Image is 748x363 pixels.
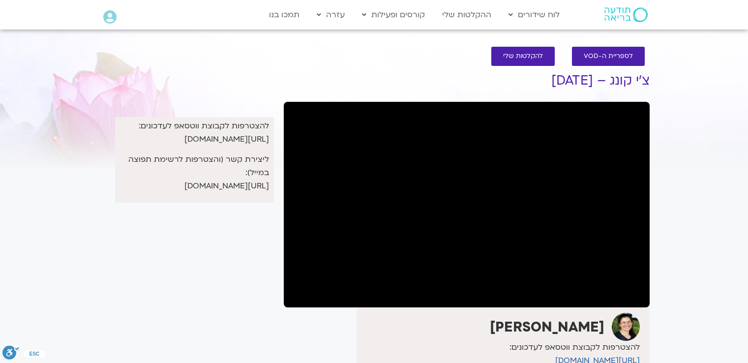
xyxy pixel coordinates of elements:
[264,5,304,24] a: תמכו בנו
[584,53,633,60] span: לספריית ה-VOD
[572,47,645,66] a: לספריית ה-VOD
[120,120,269,146] p: להצטרפות לקבוצת ווטסאפ לעדכונים: [URL][DOMAIN_NAME]
[490,318,604,336] strong: [PERSON_NAME]
[504,5,565,24] a: לוח שידורים
[357,5,430,24] a: קורסים ופעילות
[312,5,350,24] a: עזרה
[120,153,269,193] p: ליצירת קשר (והצטרפות לרשימת תפוצה במייל): [URL][DOMAIN_NAME]
[612,313,640,341] img: רונית מלכין
[284,73,650,88] h1: צ'י קונג – [DATE]
[491,47,555,66] a: להקלטות שלי
[503,53,543,60] span: להקלטות שלי
[604,7,648,22] img: תודעה בריאה
[437,5,496,24] a: ההקלטות שלי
